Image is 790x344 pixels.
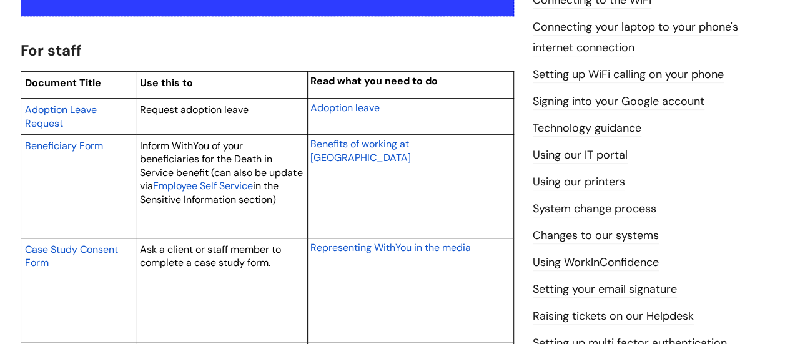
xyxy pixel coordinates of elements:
[153,178,253,193] a: Employee Self Service
[533,19,738,56] a: Connecting your laptop to your phone's internet connection
[533,67,724,83] a: Setting up WiFi calling on your phone
[533,282,677,298] a: Setting your email signature
[140,76,193,89] span: Use this to
[140,179,279,206] span: in the Sensitive Information section)
[153,179,253,192] span: Employee Self Service
[310,137,411,164] span: Benefits of working at [GEOGRAPHIC_DATA]
[310,101,380,114] span: Adoption leave
[25,139,103,152] span: Beneficiary Form
[25,242,118,270] a: Case Study Consent Form
[533,308,694,325] a: Raising tickets on our Helpdesk
[140,103,249,116] span: Request adoption leave
[21,41,82,60] span: For staff
[533,228,659,244] a: Changes to our systems
[140,139,302,193] span: Inform WithYou of your beneficiaries for the Death in Service benefit (can also be update via
[25,138,103,153] a: Beneficiary Form
[25,243,118,270] span: Case Study Consent Form
[533,201,656,217] a: System change process
[533,255,659,271] a: Using WorkInConfidence
[310,241,471,254] span: Representing WithYou in the media
[25,102,97,130] a: Adoption Leave Request
[140,243,281,270] span: Ask a client or staff member to complete a case study form.
[533,120,641,137] a: Technology guidance
[310,100,380,115] a: Adoption leave
[310,136,411,165] a: Benefits of working at [GEOGRAPHIC_DATA]
[25,76,101,89] span: Document Title
[533,94,704,110] a: Signing into your Google account
[533,147,628,164] a: Using our IT portal
[310,74,438,87] span: Read what you need to do
[533,174,625,190] a: Using our printers
[310,240,471,255] a: Representing WithYou in the media
[25,103,97,130] span: Adoption Leave Request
